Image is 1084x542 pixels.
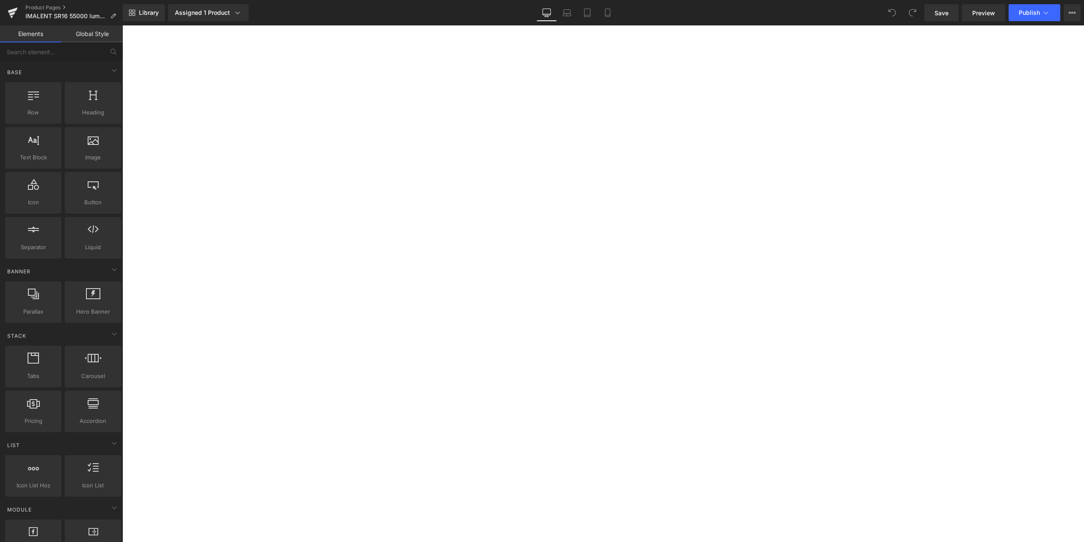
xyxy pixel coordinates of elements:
[1064,4,1081,21] button: More
[139,9,159,17] span: Library
[935,8,948,17] span: Save
[175,8,242,17] div: Assigned 1 Product
[6,441,21,449] span: List
[8,307,59,316] span: Parallax
[8,108,59,117] span: Row
[597,4,618,21] a: Mobile
[67,372,119,381] span: Carousel
[67,153,119,162] span: Image
[25,4,123,11] a: Product Pages
[1019,9,1040,16] span: Publish
[123,4,165,21] a: New Library
[536,4,557,21] a: Desktop
[6,267,31,275] span: Banner
[8,417,59,425] span: Pricing
[972,8,995,17] span: Preview
[25,13,107,19] span: IMALENT SR16 55000 lumen flashlight
[557,4,577,21] a: Laptop
[8,153,59,162] span: Text Block
[67,198,119,207] span: Button
[884,4,901,21] button: Undo
[8,372,59,381] span: Tabs
[904,4,921,21] button: Redo
[67,108,119,117] span: Heading
[8,243,59,252] span: Separator
[962,4,1005,21] a: Preview
[67,481,119,490] span: Icon List
[61,25,123,42] a: Global Style
[6,506,33,514] span: Module
[67,243,119,252] span: Liquid
[67,417,119,425] span: Accordion
[8,481,59,490] span: Icon List Hoz
[8,198,59,207] span: Icon
[1009,4,1060,21] button: Publish
[6,332,27,340] span: Stack
[577,4,597,21] a: Tablet
[67,307,119,316] span: Hero Banner
[6,68,23,76] span: Base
